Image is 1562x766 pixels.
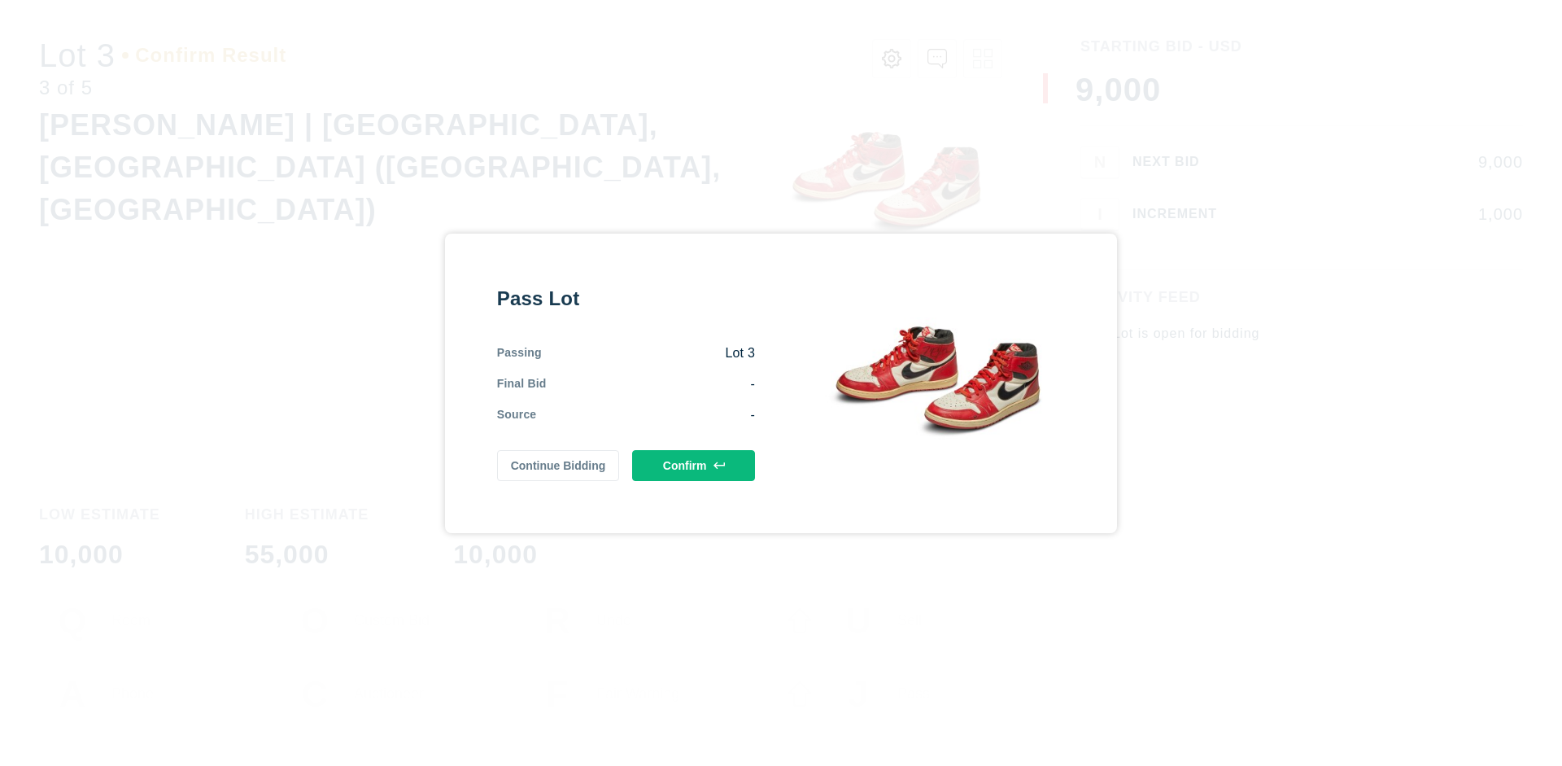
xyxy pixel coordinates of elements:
[542,344,755,362] div: Lot 3
[547,375,755,393] div: -
[497,375,547,393] div: Final Bid
[632,450,755,481] button: Confirm
[536,406,755,424] div: -
[497,286,755,312] div: Pass Lot
[497,406,537,424] div: Source
[497,344,542,362] div: Passing
[497,450,620,481] button: Continue Bidding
